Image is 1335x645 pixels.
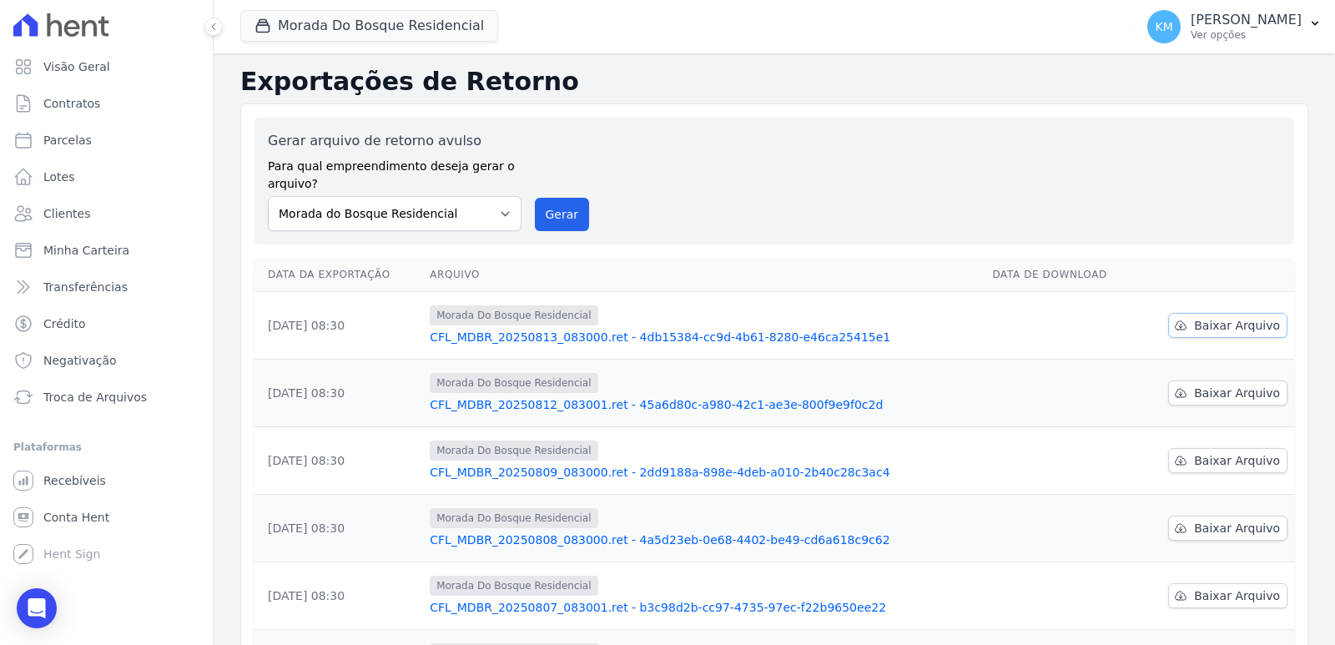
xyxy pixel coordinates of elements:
[985,258,1137,292] th: Data de Download
[268,151,521,193] label: Para qual empreendimento deseja gerar o arquivo?
[254,562,423,630] td: [DATE] 08:30
[430,532,979,548] a: CFL_MDBR_20250808_083000.ret - 4a5d23eb-0e68-4402-be49-cd6a618c9c62
[7,307,206,340] a: Crédito
[43,205,90,222] span: Clientes
[1168,516,1287,541] a: Baixar Arquivo
[1191,12,1302,28] p: [PERSON_NAME]
[7,160,206,194] a: Lotes
[430,599,979,616] a: CFL_MDBR_20250807_083001.ret - b3c98d2b-cc97-4735-97ec-f22b9650ee22
[43,58,110,75] span: Visão Geral
[1194,385,1280,401] span: Baixar Arquivo
[430,508,597,528] span: Morada Do Bosque Residencial
[430,329,979,345] a: CFL_MDBR_20250813_083000.ret - 4db15384-cc9d-4b61-8280-e46ca25415e1
[254,360,423,427] td: [DATE] 08:30
[43,279,128,295] span: Transferências
[7,464,206,497] a: Recebíveis
[43,509,109,526] span: Conta Hent
[7,270,206,304] a: Transferências
[1134,3,1335,50] button: KM [PERSON_NAME] Ver opções
[254,292,423,360] td: [DATE] 08:30
[1194,520,1280,537] span: Baixar Arquivo
[1168,448,1287,473] a: Baixar Arquivo
[1194,317,1280,334] span: Baixar Arquivo
[1168,313,1287,338] a: Baixar Arquivo
[430,305,597,325] span: Morada Do Bosque Residencial
[7,197,206,230] a: Clientes
[1194,587,1280,604] span: Baixar Arquivo
[1194,452,1280,469] span: Baixar Arquivo
[254,495,423,562] td: [DATE] 08:30
[7,123,206,157] a: Parcelas
[1155,21,1172,33] span: KM
[17,588,57,628] div: Open Intercom Messenger
[13,437,199,457] div: Plataformas
[43,389,147,406] span: Troca de Arquivos
[43,315,86,332] span: Crédito
[430,464,979,481] a: CFL_MDBR_20250809_083000.ret - 2dd9188a-898e-4deb-a010-2b40c28c3ac4
[1191,28,1302,42] p: Ver opções
[240,10,498,42] button: Morada Do Bosque Residencial
[7,50,206,83] a: Visão Geral
[254,427,423,495] td: [DATE] 08:30
[43,169,75,185] span: Lotes
[43,352,117,369] span: Negativação
[240,67,1308,97] h2: Exportações de Retorno
[7,344,206,377] a: Negativação
[268,131,521,151] label: Gerar arquivo de retorno avulso
[7,87,206,120] a: Contratos
[430,441,597,461] span: Morada Do Bosque Residencial
[430,576,597,596] span: Morada Do Bosque Residencial
[254,258,423,292] th: Data da Exportação
[535,198,590,231] button: Gerar
[1168,380,1287,406] a: Baixar Arquivo
[7,234,206,267] a: Minha Carteira
[430,396,979,413] a: CFL_MDBR_20250812_083001.ret - 45a6d80c-a980-42c1-ae3e-800f9e9f0c2d
[43,95,100,112] span: Contratos
[430,373,597,393] span: Morada Do Bosque Residencial
[7,380,206,414] a: Troca de Arquivos
[7,501,206,534] a: Conta Hent
[43,132,92,149] span: Parcelas
[43,242,129,259] span: Minha Carteira
[423,258,985,292] th: Arquivo
[43,472,106,489] span: Recebíveis
[1168,583,1287,608] a: Baixar Arquivo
